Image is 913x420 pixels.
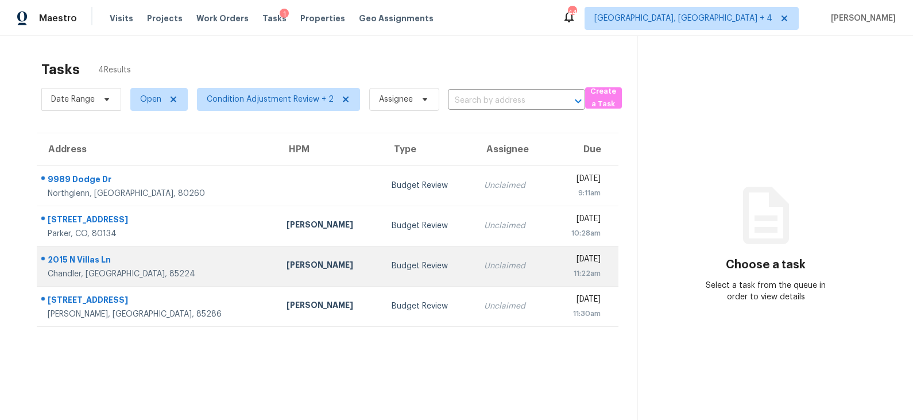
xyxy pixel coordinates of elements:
[558,294,600,308] div: [DATE]
[392,220,466,232] div: Budget Review
[558,308,600,319] div: 11:30am
[147,13,183,24] span: Projects
[548,133,618,165] th: Due
[39,13,77,24] span: Maestro
[48,294,268,309] div: [STREET_ADDRESS]
[726,259,806,271] h3: Choose a task
[196,13,249,24] span: Work Orders
[207,94,334,105] span: Condition Adjustment Review + 2
[51,94,95,105] span: Date Range
[392,300,466,312] div: Budget Review
[359,13,434,24] span: Geo Assignments
[48,174,268,188] div: 9989 Dodge Dr
[48,309,268,320] div: [PERSON_NAME], [GEOGRAPHIC_DATA], 85286
[287,299,373,314] div: [PERSON_NAME]
[558,253,600,268] div: [DATE]
[558,228,600,239] div: 10:28am
[37,133,277,165] th: Address
[594,13,772,24] span: [GEOGRAPHIC_DATA], [GEOGRAPHIC_DATA] + 4
[558,213,600,228] div: [DATE]
[48,214,268,228] div: [STREET_ADDRESS]
[475,133,549,165] th: Assignee
[287,219,373,233] div: [PERSON_NAME]
[280,9,289,20] div: 1
[484,220,540,232] div: Unclaimed
[379,94,413,105] span: Assignee
[591,85,616,111] span: Create a Task
[392,260,466,272] div: Budget Review
[570,93,586,109] button: Open
[702,280,830,303] div: Select a task from the queue in order to view details
[392,180,466,191] div: Budget Review
[484,180,540,191] div: Unclaimed
[41,64,80,75] h2: Tasks
[48,268,268,280] div: Chandler, [GEOGRAPHIC_DATA], 85224
[558,268,600,279] div: 11:22am
[300,13,345,24] span: Properties
[558,187,600,199] div: 9:11am
[585,87,622,109] button: Create a Task
[558,173,600,187] div: [DATE]
[98,64,131,76] span: 4 Results
[448,92,553,110] input: Search by address
[262,14,287,22] span: Tasks
[484,300,540,312] div: Unclaimed
[48,254,268,268] div: 2015 N Villas Ln
[277,133,382,165] th: HPM
[568,7,576,18] div: 44
[826,13,896,24] span: [PERSON_NAME]
[110,13,133,24] span: Visits
[48,228,268,240] div: Parker, CO, 80134
[287,259,373,273] div: [PERSON_NAME]
[484,260,540,272] div: Unclaimed
[382,133,475,165] th: Type
[48,188,268,199] div: Northglenn, [GEOGRAPHIC_DATA], 80260
[140,94,161,105] span: Open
